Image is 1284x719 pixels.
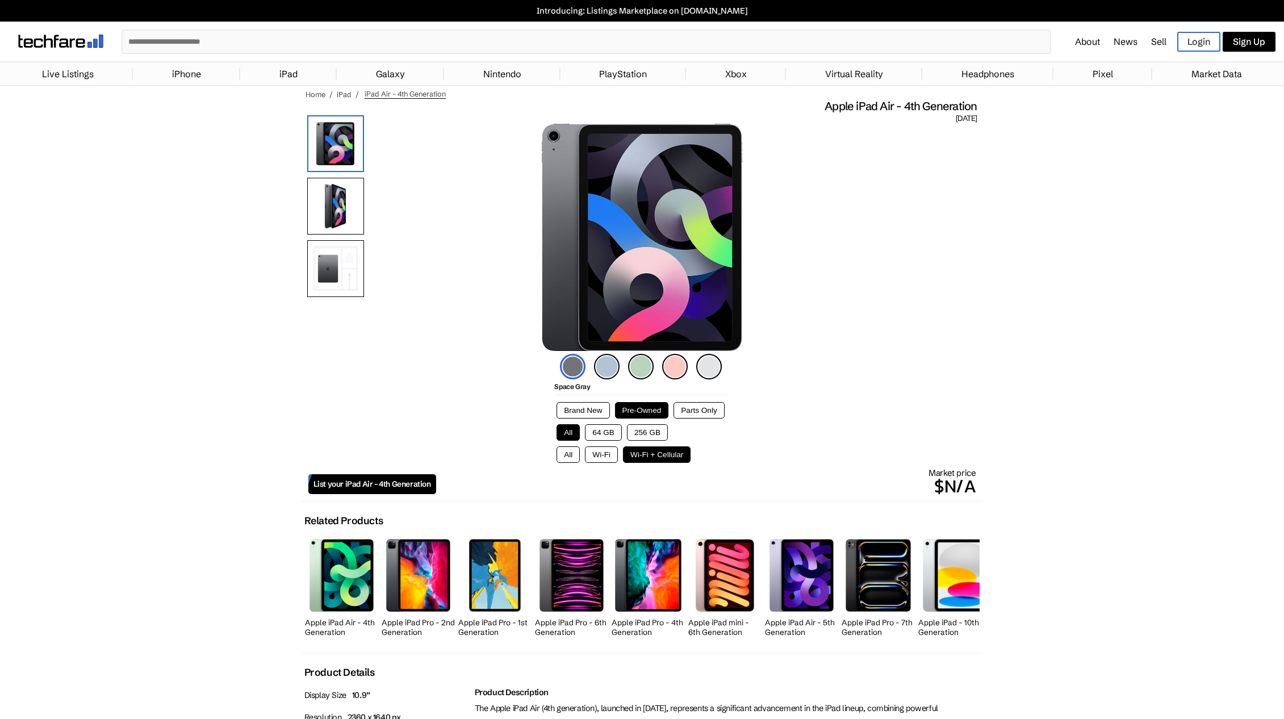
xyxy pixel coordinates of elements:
[623,446,691,463] button: Wi-Fi + Cellular
[615,539,681,611] img: iPad Pro (4th Generation)
[386,539,450,611] img: iPad Pro (2nd Generation)
[329,90,333,99] span: /
[585,424,622,441] button: 64 GB
[688,618,762,637] h2: Apple iPad mini - 6th Generation
[1177,32,1220,52] a: Login
[304,666,375,679] h2: Product Details
[1151,36,1166,47] a: Sell
[370,62,411,85] a: Galaxy
[674,402,724,419] button: Parts Only
[554,382,590,391] span: Space Gray
[436,467,976,500] div: Market price
[688,533,762,640] a: iPad mini (6th Generation) Apple iPad mini - 6th Generation
[436,473,976,500] p: $N/A
[842,533,915,640] a: iPad Pro (7th Generation) Apple iPad Pro - 7th Generation
[307,115,364,172] img: iPad Air (4th Generation)
[585,446,618,463] button: Wi-Fi
[846,539,911,611] img: iPad Pro (7th Generation)
[36,62,99,85] a: Live Listings
[274,62,303,85] a: iPad
[475,687,980,697] h2: Product Description
[1114,36,1137,47] a: News
[535,618,609,637] h2: Apple iPad Pro - 6th Generation
[956,114,977,124] span: [DATE]
[956,62,1020,85] a: Headphones
[305,533,379,640] a: iPad Air (5th Generation) Apple iPad Air - 4th Generation
[1075,36,1100,47] a: About
[458,618,532,637] h2: Apple iPad Pro - 1st Generation
[819,62,889,85] a: Virtual Reality
[313,479,431,489] span: List your iPad Air - 4th Generation
[310,539,373,611] img: iPad Air (5th Generation)
[305,618,379,637] h2: Apple iPad Air - 4th Generation
[918,533,992,640] a: iPad (10th Generation) Apple iPad - 10th Generation
[304,515,383,527] h2: Related Products
[535,533,609,640] a: iPad Pro (6th Generation) Apple iPad Pro - 6th Generation
[765,533,839,640] a: iPad Air (5th Generation) Apple iPad Air - 5th Generation
[18,35,103,48] img: techfare logo
[355,90,359,99] span: /
[542,124,742,351] img: iPad Air (4th Generation)
[1087,62,1119,85] a: Pixel
[593,62,653,85] a: PlayStation
[469,539,521,611] img: iPad Pro (1st Generation)
[842,618,915,637] h2: Apple iPad Pro - 7th Generation
[308,474,436,494] a: List your iPad Air - 4th Generation
[615,402,669,419] button: Pre-Owned
[720,62,752,85] a: Xbox
[696,539,754,611] img: iPad mini (6th Generation)
[307,240,364,297] img: All
[594,354,620,379] img: sky-blue-icon
[539,539,604,611] img: iPad Pro (6th Generation)
[6,6,1278,16] a: Introducing: Listings Marketplace on [DOMAIN_NAME]
[166,62,207,85] a: iPhone
[765,618,839,637] h2: Apple iPad Air - 5th Generation
[825,99,977,114] span: Apple iPad Air - 4th Generation
[352,690,370,700] span: 10.9”
[560,354,585,379] img: space-gray-icon
[628,354,654,379] img: green-icon
[557,402,609,419] button: Brand New
[612,618,685,637] h2: Apple iPad Pro - 4th Generation
[365,89,446,99] span: iPad Air - 4th Generation
[306,90,325,99] a: Home
[304,687,469,704] p: Display Size
[923,539,987,611] img: iPad (10th Generation)
[696,354,722,379] img: silver-icon
[557,446,580,463] button: All
[382,533,455,640] a: iPad Pro (2nd Generation) Apple iPad Pro - 2nd Generation
[662,354,688,379] img: rose-gold-icon
[769,539,833,611] img: iPad Air (5th Generation)
[627,424,668,441] button: 256 GB
[918,618,992,637] h2: Apple iPad - 10th Generation
[337,90,352,99] a: iPad
[307,178,364,235] img: Side
[478,62,527,85] a: Nintendo
[612,533,685,640] a: iPad Pro (4th Generation) Apple iPad Pro - 4th Generation
[1223,32,1275,52] a: Sign Up
[1186,62,1248,85] a: Market Data
[382,618,455,637] h2: Apple iPad Pro - 2nd Generation
[458,533,532,640] a: iPad Pro (1st Generation) Apple iPad Pro - 1st Generation
[557,424,580,441] button: All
